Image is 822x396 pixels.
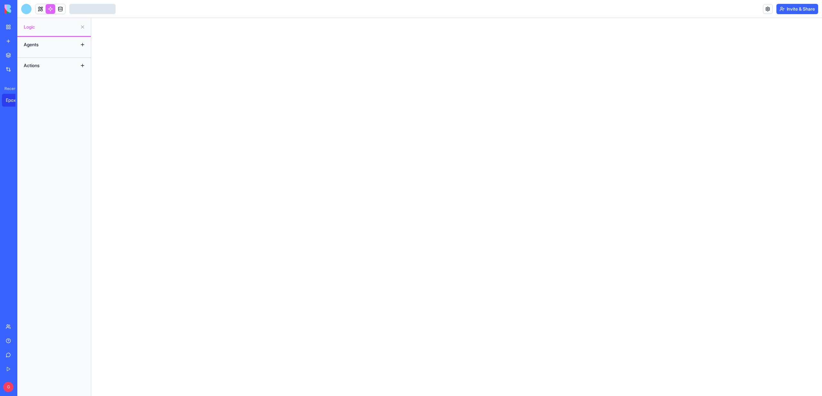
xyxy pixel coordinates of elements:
span: Recent [2,86,15,91]
div: Actions [21,60,72,71]
a: EpoxyPro CRM [2,94,28,107]
div: EpoxyPro CRM [6,97,24,103]
span: G [3,382,13,392]
img: logo [4,4,44,13]
button: Invite & Share [776,4,818,14]
span: Logic [24,24,77,30]
div: Agents [21,40,72,50]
